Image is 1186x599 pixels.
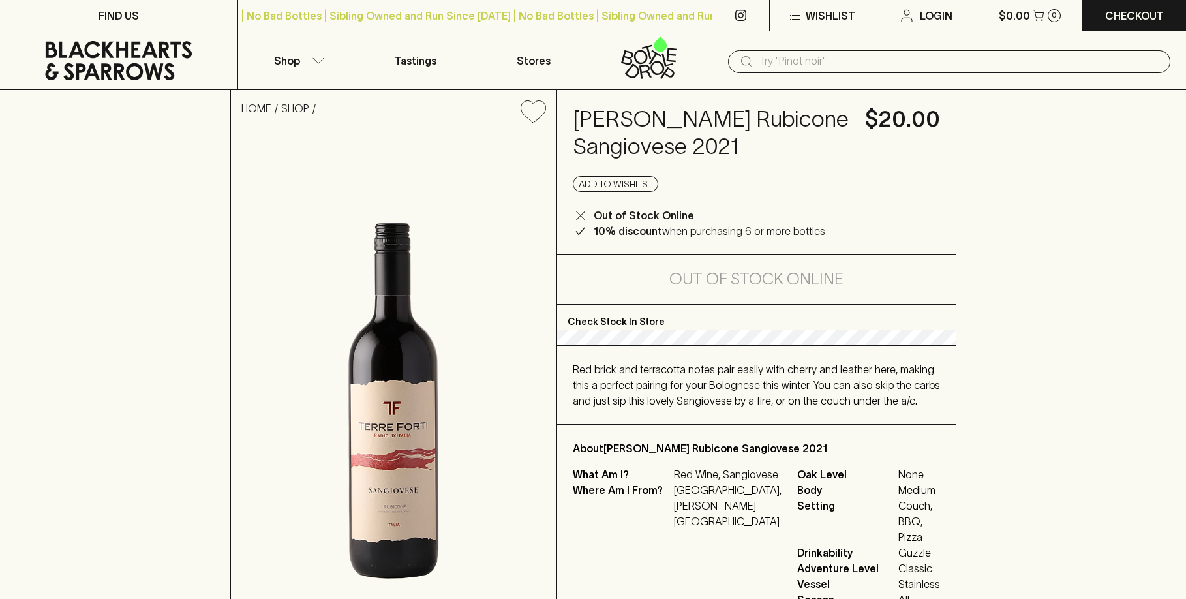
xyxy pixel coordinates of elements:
[573,176,658,192] button: Add to wishlist
[1105,8,1164,23] p: Checkout
[759,51,1160,72] input: Try "Pinot noir"
[573,106,849,161] h4: [PERSON_NAME] Rubicone Sangiovese 2021
[669,269,844,290] h5: Out of Stock Online
[898,561,940,576] span: Classic
[395,53,436,69] p: Tastings
[517,53,551,69] p: Stores
[557,305,956,330] p: Check Stock In Store
[806,8,855,23] p: Wishlist
[797,482,895,498] span: Body
[898,545,940,561] span: Guzzle
[797,467,895,482] span: Oak Level
[999,8,1030,23] p: $0.00
[573,440,940,456] p: About [PERSON_NAME] Rubicone Sangiovese 2021
[573,482,671,529] p: Where Am I From?
[865,106,940,133] h4: $20.00
[475,31,594,89] a: Stores
[356,31,475,89] a: Tastings
[920,8,952,23] p: Login
[594,223,825,239] p: when purchasing 6 or more bottles
[898,498,940,545] span: Couch, BBQ, Pizza
[573,467,671,482] p: What Am I?
[898,482,940,498] span: Medium
[594,207,694,223] p: Out of Stock Online
[238,31,357,89] button: Shop
[797,545,895,561] span: Drinkability
[274,53,300,69] p: Shop
[797,576,895,592] span: Vessel
[241,102,271,114] a: HOME
[594,225,662,237] b: 10% discount
[1052,12,1057,19] p: 0
[797,498,895,545] span: Setting
[674,467,782,482] p: Red Wine, Sangiovese
[99,8,139,23] p: FIND US
[573,363,940,407] span: Red brick and terracotta notes pair easily with cherry and leather here, making this a perfect pa...
[898,576,940,592] span: Stainless
[515,95,551,129] button: Add to wishlist
[898,467,940,482] span: None
[281,102,309,114] a: SHOP
[674,482,782,529] p: [GEOGRAPHIC_DATA], [PERSON_NAME][GEOGRAPHIC_DATA]
[797,561,895,576] span: Adventure Level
